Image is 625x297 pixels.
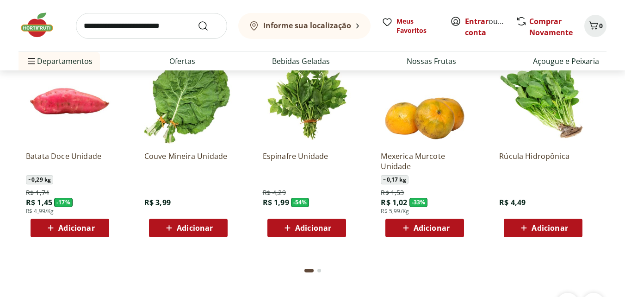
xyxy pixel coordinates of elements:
span: 0 [599,21,603,30]
span: Meus Favoritos [396,17,439,35]
a: Meus Favoritos [382,17,439,35]
span: R$ 4,29 [263,188,286,197]
a: Comprar Novamente [529,16,573,38]
button: Informe sua localização [238,13,371,39]
span: Adicionar [295,224,331,232]
a: Bebidas Geladas [272,56,330,67]
span: R$ 1,74 [26,188,49,197]
img: Batata Doce Unidade [26,56,114,144]
button: Submit Search [198,20,220,32]
b: Informe sua localização [263,20,351,31]
button: Current page from fs-carousel [303,259,316,282]
span: Adicionar [532,224,568,232]
button: Carrinho [584,15,606,37]
span: R$ 1,53 [381,188,404,197]
span: R$ 1,99 [263,197,289,208]
a: Espinafre Unidade [263,151,351,171]
span: R$ 1,02 [381,197,407,208]
span: - 17 % [54,198,73,207]
a: Rúcula Hidropônica [499,151,587,171]
span: ~ 0,29 kg [26,175,53,184]
a: Nossas Frutas [407,56,456,67]
button: Menu [26,50,37,72]
span: - 54 % [291,198,309,207]
button: Go to page 2 from fs-carousel [316,259,323,282]
a: Mexerica Murcote Unidade [381,151,469,171]
input: search [76,13,227,39]
span: Adicionar [58,224,94,232]
span: R$ 3,99 [144,197,171,208]
a: Açougue e Peixaria [533,56,599,67]
span: ~ 0,17 kg [381,175,408,184]
span: Adicionar [414,224,450,232]
img: Rúcula Hidropônica [499,56,587,144]
button: Adicionar [504,219,582,237]
img: Couve Mineira Unidade [144,56,232,144]
img: Hortifruti [19,11,65,39]
a: Couve Mineira Unidade [144,151,232,171]
span: R$ 4,99/Kg [26,208,54,215]
a: Ofertas [169,56,195,67]
span: - 33 % [409,198,428,207]
a: Entrar [465,16,489,26]
button: Adicionar [385,219,464,237]
span: Adicionar [177,224,213,232]
span: R$ 4,49 [499,197,526,208]
button: Adicionar [267,219,346,237]
a: Batata Doce Unidade [26,151,114,171]
img: Mexerica Murcote Unidade [381,56,469,144]
span: ou [465,16,506,38]
img: Espinafre Unidade [263,56,351,144]
a: Criar conta [465,16,516,38]
span: R$ 1,45 [26,197,52,208]
span: Departamentos [26,50,93,72]
button: Adicionar [149,219,228,237]
span: R$ 5,99/Kg [381,208,409,215]
button: Adicionar [31,219,109,237]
